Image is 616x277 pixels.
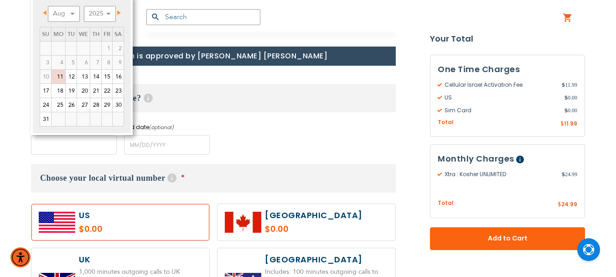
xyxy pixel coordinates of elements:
span: Sim Card [438,106,564,115]
span: Next [117,10,121,15]
span: Choose your local virtual number [40,173,165,183]
span: Cellular Israel Activation Fee [438,81,562,89]
label: End date [124,123,210,131]
span: $ [558,201,561,209]
span: 5 [66,56,77,69]
span: Wednesday [79,30,88,38]
span: 11.99 [562,81,577,89]
a: 15 [102,70,112,84]
a: 26 [66,98,77,112]
span: Help [144,94,153,103]
a: Next [112,7,123,19]
span: $ [564,94,568,102]
a: 18 [52,84,65,98]
span: 3 [40,56,51,69]
span: US [438,94,564,102]
span: $ [562,81,565,89]
a: 23 [113,84,124,98]
button: Add to Cart [430,227,585,250]
a: 21 [90,84,101,98]
span: Monday [53,30,63,38]
a: 29 [102,98,112,112]
span: 10 [40,70,51,84]
span: Friday [104,30,110,38]
span: Xtra : Kosher UNLIMITED [438,171,562,179]
strong: Your Total [430,32,585,46]
a: 13 [77,70,90,84]
a: 24 [40,98,51,112]
span: Monthly Charges [438,153,514,165]
a: Prev [41,7,52,19]
span: 4 [52,56,65,69]
i: (optional) [149,124,174,131]
a: 25 [52,98,65,112]
span: 6 [77,56,90,69]
span: $ [564,106,568,115]
a: 11 [52,70,65,84]
a: 12 [66,70,77,84]
span: Prev [43,10,47,15]
a: 17 [40,84,51,98]
a: 19 [66,84,77,98]
h1: This plan is approved by [PERSON_NAME] [PERSON_NAME] [31,47,396,66]
span: $ [562,171,565,179]
span: 24.99 [562,171,577,179]
span: Total [438,199,454,208]
span: Tuesday [67,30,75,38]
span: Help [167,173,176,183]
span: 1 [102,42,112,55]
a: 20 [77,84,90,98]
h3: When do you need service? [31,84,396,112]
a: 28 [90,98,101,112]
span: Help [516,156,524,164]
h3: One Time Charges [438,63,577,76]
select: Select month [48,6,80,22]
select: Select year [84,6,116,22]
span: 2 [113,42,124,55]
a: 31 [40,112,51,126]
span: $ [560,120,564,128]
input: Search [146,9,260,25]
span: 0.00 [564,94,577,102]
a: 14 [90,70,101,84]
input: MM/DD/YYYY [31,135,117,155]
div: Accessibility Menu [10,247,31,267]
span: 8 [102,56,112,69]
a: 30 [113,98,124,112]
a: 16 [113,70,124,84]
a: 22 [102,84,112,98]
input: MM/DD/YYYY [124,135,210,155]
span: 9 [113,56,124,69]
span: 11.99 [564,120,577,127]
span: 0.00 [564,106,577,115]
span: Sunday [42,30,49,38]
a: 27 [77,98,90,112]
span: Add to Cart [460,234,555,244]
span: Saturday [114,30,122,38]
span: 24.99 [561,201,577,209]
span: Total [438,118,454,127]
span: 7 [90,56,101,69]
span: Thursday [92,30,99,38]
